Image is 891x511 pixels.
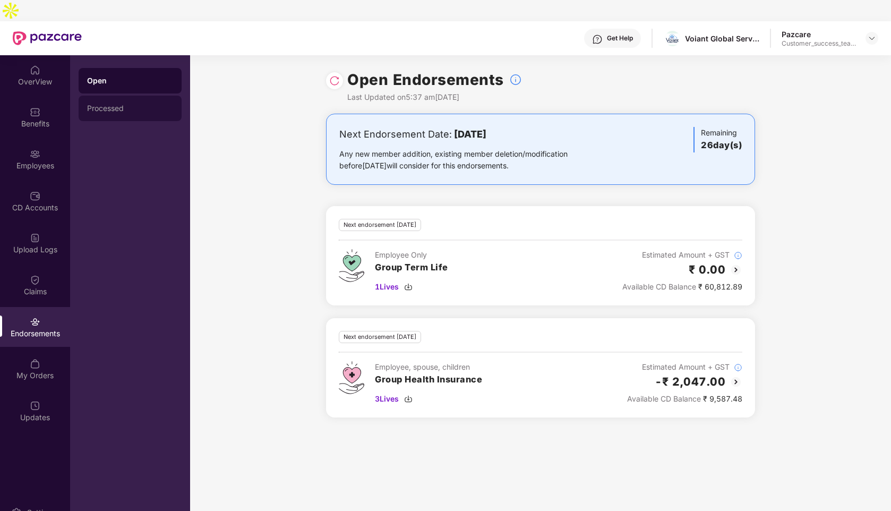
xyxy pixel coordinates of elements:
[375,249,448,261] div: Employee Only
[627,361,742,373] div: Estimated Amount + GST
[375,281,399,293] span: 1 Lives
[87,104,173,113] div: Processed
[30,149,40,159] img: svg+xml;base64,PHN2ZyBpZD0iRW1wbG95ZWVzIiB4bWxucz0iaHR0cDovL3d3dy53My5vcmcvMjAwMC9zdmciIHdpZHRoPS...
[339,148,601,172] div: Any new member addition, existing member deletion/modification before [DATE] will consider for th...
[734,363,742,372] img: svg+xml;base64,PHN2ZyBpZD0iSW5mb18tXzMyeDMyIiBkYXRhLW5hbWU9IkluZm8gLSAzMngzMiIgeG1sbnM9Imh0dHA6Ly...
[375,393,399,405] span: 3 Lives
[87,75,173,86] div: Open
[730,376,742,388] img: svg+xml;base64,PHN2ZyBpZD0iQmFjay0yMHgyMCIgeG1sbnM9Imh0dHA6Ly93d3cudzMub3JnLzIwMDAvc3ZnIiB3aWR0aD...
[509,73,522,86] img: svg+xml;base64,PHN2ZyBpZD0iSW5mb18tXzMyeDMyIiBkYXRhLW5hbWU9IkluZm8gLSAzMngzMiIgeG1sbnM9Imh0dHA6Ly...
[454,129,486,140] b: [DATE]
[868,34,876,42] img: svg+xml;base64,PHN2ZyBpZD0iRHJvcGRvd24tMzJ4MzIiIHhtbG5zPSJodHRwOi8vd3d3LnczLm9yZy8yMDAwL3N2ZyIgd2...
[689,261,725,278] h2: ₹ 0.00
[607,34,633,42] div: Get Help
[30,65,40,75] img: svg+xml;base64,PHN2ZyBpZD0iSG9tZSIgeG1sbnM9Imh0dHA6Ly93d3cudzMub3JnLzIwMDAvc3ZnIiB3aWR0aD0iMjAiIG...
[622,281,742,293] div: ₹ 60,812.89
[339,127,601,142] div: Next Endorsement Date:
[622,282,696,291] span: Available CD Balance
[592,34,603,45] img: svg+xml;base64,PHN2ZyBpZD0iSGVscC0zMngzMiIgeG1sbnM9Imh0dHA6Ly93d3cudzMub3JnLzIwMDAvc3ZnIiB3aWR0aD...
[30,317,40,327] img: svg+xml;base64,PHN2ZyBpZD0iRW5kb3JzZW1lbnRzIiB4bWxucz0iaHR0cDovL3d3dy53My5vcmcvMjAwMC9zdmciIHdpZH...
[693,127,742,152] div: Remaining
[13,31,82,45] img: New Pazcare Logo
[622,249,742,261] div: Estimated Amount + GST
[782,39,856,48] div: Customer_success_team_lead
[30,401,40,411] img: svg+xml;base64,PHN2ZyBpZD0iVXBkYXRlZCIgeG1sbnM9Imh0dHA6Ly93d3cudzMub3JnLzIwMDAvc3ZnIiB3aWR0aD0iMj...
[339,331,421,343] div: Next endorsement [DATE]
[329,75,340,86] img: svg+xml;base64,PHN2ZyBpZD0iUmVsb2FkLTMyeDMyIiB4bWxucz0iaHR0cDovL3d3dy53My5vcmcvMjAwMC9zdmciIHdpZH...
[339,249,364,282] img: svg+xml;base64,PHN2ZyB4bWxucz0iaHR0cDovL3d3dy53My5vcmcvMjAwMC9zdmciIHdpZHRoPSI0Ny43MTQiIGhlaWdodD...
[404,283,413,291] img: svg+xml;base64,PHN2ZyBpZD0iRG93bmxvYWQtMzJ4MzIiIHhtbG5zPSJodHRwOi8vd3d3LnczLm9yZy8yMDAwL3N2ZyIgd2...
[375,361,482,373] div: Employee, spouse, children
[655,373,726,390] h2: -₹ 2,047.00
[30,275,40,285] img: svg+xml;base64,PHN2ZyBpZD0iQ2xhaW0iIHhtbG5zPSJodHRwOi8vd3d3LnczLm9yZy8yMDAwL3N2ZyIgd2lkdGg9IjIwIi...
[627,393,742,405] div: ₹ 9,587.48
[701,139,742,152] h3: 26 day(s)
[665,33,680,45] img: IMG_8296.jpg
[685,33,759,44] div: Voiant Global Services India Private Limited
[30,233,40,243] img: svg+xml;base64,PHN2ZyBpZD0iVXBsb2FkX0xvZ3MiIGRhdGEtbmFtZT0iVXBsb2FkIExvZ3MiIHhtbG5zPSJodHRwOi8vd3...
[347,91,522,103] div: Last Updated on 5:37 am[DATE]
[734,251,742,260] img: svg+xml;base64,PHN2ZyBpZD0iSW5mb18tXzMyeDMyIiBkYXRhLW5hbWU9IkluZm8gLSAzMngzMiIgeG1sbnM9Imh0dHA6Ly...
[347,68,504,91] h1: Open Endorsements
[30,359,40,369] img: svg+xml;base64,PHN2ZyBpZD0iTXlfT3JkZXJzIiBkYXRhLW5hbWU9Ik15IE9yZGVycyIgeG1sbnM9Imh0dHA6Ly93d3cudz...
[375,373,482,387] h3: Group Health Insurance
[730,263,742,276] img: svg+xml;base64,PHN2ZyBpZD0iQmFjay0yMHgyMCIgeG1sbnM9Imh0dHA6Ly93d3cudzMub3JnLzIwMDAvc3ZnIiB3aWR0aD...
[404,395,413,403] img: svg+xml;base64,PHN2ZyBpZD0iRG93bmxvYWQtMzJ4MzIiIHhtbG5zPSJodHRwOi8vd3d3LnczLm9yZy8yMDAwL3N2ZyIgd2...
[339,219,421,231] div: Next endorsement [DATE]
[782,29,856,39] div: Pazcare
[30,107,40,117] img: svg+xml;base64,PHN2ZyBpZD0iQmVuZWZpdHMiIHhtbG5zPSJodHRwOi8vd3d3LnczLm9yZy8yMDAwL3N2ZyIgd2lkdGg9Ij...
[30,191,40,201] img: svg+xml;base64,PHN2ZyBpZD0iQ0RfQWNjb3VudHMiIGRhdGEtbmFtZT0iQ0QgQWNjb3VudHMiIHhtbG5zPSJodHRwOi8vd3...
[375,261,448,275] h3: Group Term Life
[339,361,364,394] img: svg+xml;base64,PHN2ZyB4bWxucz0iaHR0cDovL3d3dy53My5vcmcvMjAwMC9zdmciIHdpZHRoPSI0Ny43MTQiIGhlaWdodD...
[627,394,701,403] span: Available CD Balance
